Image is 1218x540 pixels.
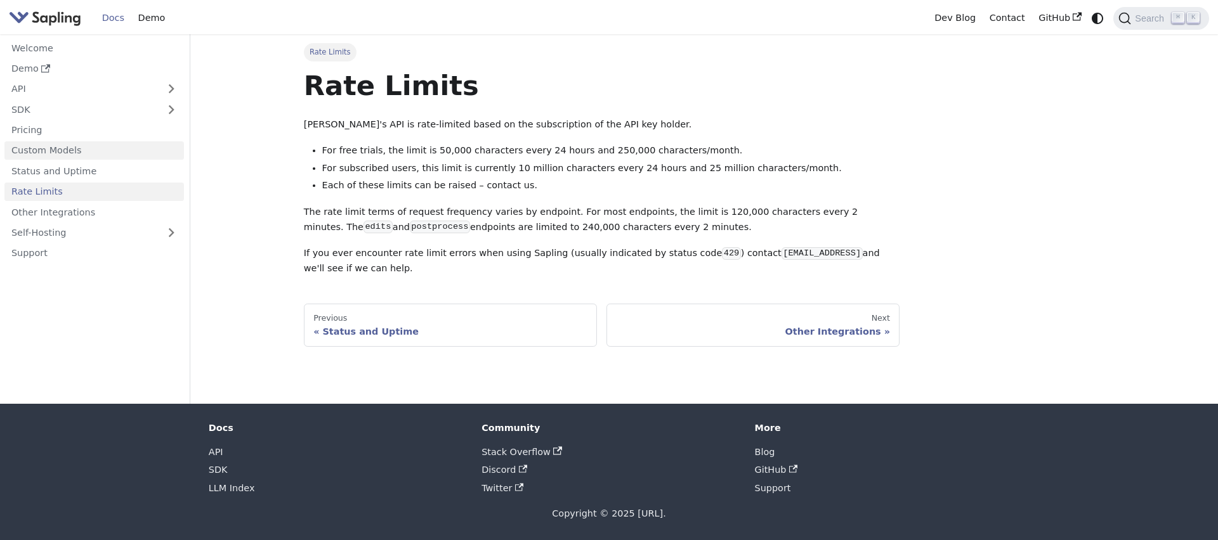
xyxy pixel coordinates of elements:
img: Sapling.ai [9,9,81,27]
p: [PERSON_NAME]'s API is rate-limited based on the subscription of the API key holder. [304,117,900,132]
a: Welcome [4,39,184,57]
nav: Docs pages [304,304,900,347]
a: SDK [209,465,228,475]
code: edits [363,221,393,233]
a: Self-Hosting [4,224,184,242]
a: Contact [983,8,1032,28]
a: GitHub [755,465,798,475]
span: Search [1131,13,1172,23]
li: For subscribed users, this limit is currently 10 million characters every 24 hours and 25 million... [322,161,900,176]
div: Copyright © 2025 [URL]. [209,506,1009,522]
kbd: K [1187,12,1200,23]
p: The rate limit terms of request frequency varies by endpoint. For most endpoints, the limit is 12... [304,205,900,235]
code: 429 [722,247,740,260]
a: Docs [95,8,131,28]
a: Twitter [481,483,523,493]
a: Demo [131,8,172,28]
div: Next [616,313,890,323]
li: Each of these limits can be raised – contact us. [322,178,900,193]
a: Support [4,244,184,262]
a: PreviousStatus and Uptime [304,304,598,347]
a: Status and Uptime [4,162,184,180]
nav: Breadcrumbs [304,43,900,61]
div: Previous [313,313,587,323]
a: API [4,80,159,98]
h1: Rate Limits [304,68,900,103]
a: Blog [755,447,775,457]
a: Rate Limits [4,183,184,201]
a: LLM Index [209,483,255,493]
a: Demo [4,60,184,78]
a: SDK [4,100,159,119]
li: For free trials, the limit is 50,000 characters every 24 hours and 250,000 characters/month. [322,143,900,158]
div: Other Integrations [616,326,890,337]
a: Stack Overflow [481,447,561,457]
a: Support [755,483,791,493]
button: Expand sidebar category 'API' [159,80,184,98]
kbd: ⌘ [1172,12,1184,23]
a: NextOther Integrations [606,304,900,347]
p: If you ever encounter rate limit errors when using Sapling (usually indicated by status code ) co... [304,246,900,276]
button: Switch between dark and light mode (currently system mode) [1089,9,1107,27]
div: Status and Uptime [313,326,587,337]
div: Docs [209,422,464,434]
a: Discord [481,465,527,475]
div: More [755,422,1010,434]
div: Community [481,422,737,434]
button: Expand sidebar category 'SDK' [159,100,184,119]
span: Rate Limits [304,43,357,61]
a: Sapling.ai [9,9,86,27]
code: postprocess [410,221,470,233]
code: [EMAIL_ADDRESS] [782,247,863,260]
a: Dev Blog [927,8,982,28]
a: GitHub [1031,8,1088,28]
a: Custom Models [4,141,184,160]
button: Search (Command+K) [1113,7,1208,30]
a: Other Integrations [4,203,184,221]
a: API [209,447,223,457]
a: Pricing [4,121,184,139]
